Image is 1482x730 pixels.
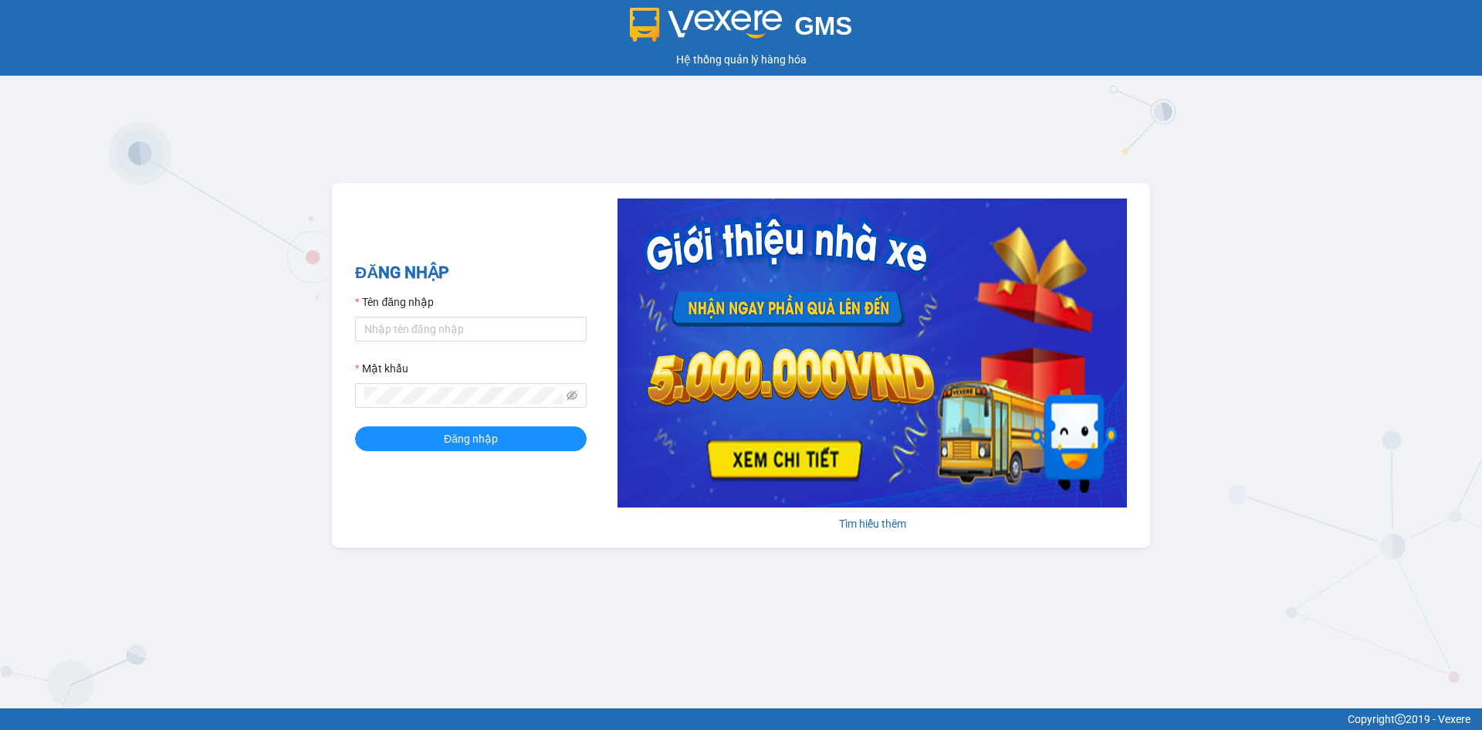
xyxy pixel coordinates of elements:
div: Hệ thống quản lý hàng hóa [4,51,1478,68]
label: Mật khẩu [355,360,408,377]
span: Đăng nhập [444,430,498,447]
input: Mật khẩu [364,387,563,404]
label: Tên đăng nhập [355,294,434,311]
span: GMS [794,12,852,40]
h2: ĐĂNG NHẬP [355,260,587,286]
input: Tên đăng nhập [355,317,587,341]
div: Copyright 2019 - Vexere [12,711,1470,728]
span: copyright [1395,714,1406,725]
span: eye-invisible [567,390,577,401]
img: banner-0 [617,199,1127,508]
img: logo 2 [630,8,783,42]
div: Tìm hiểu thêm [617,515,1127,532]
button: Đăng nhập [355,426,587,451]
a: GMS [630,23,853,36]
